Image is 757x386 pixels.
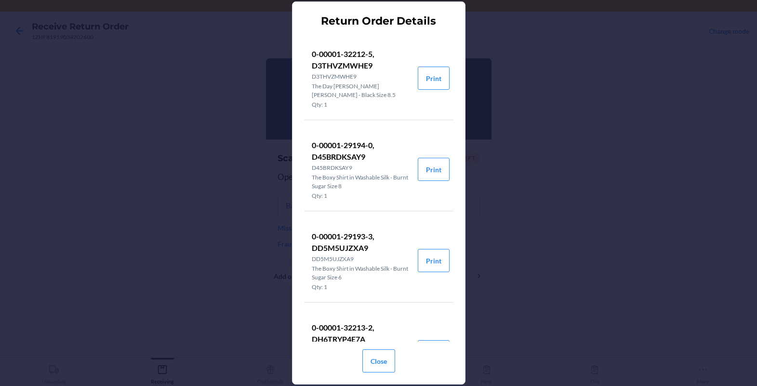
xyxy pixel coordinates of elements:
button: Close [362,349,395,372]
p: 0-00001-29194-0, D45BRDKSAY9 [312,139,410,163]
p: The Boxy Shirt in Washable Silk - Burnt Sugar Size 6 [312,264,410,282]
p: 0-00001-32212-5, D3THVZMWHE9 [312,48,410,71]
p: Qty: 1 [312,192,410,200]
p: D3THVZMWHE9 [312,72,410,81]
p: The Boxy Shirt in Washable Silk - Burnt Sugar Size 8 [312,173,410,191]
button: Print [418,340,450,363]
p: 0-00001-29193-3, DD5M5UJZXA9 [312,231,410,254]
p: The Day [PERSON_NAME] [PERSON_NAME] - Black Size 8.5 [312,82,410,99]
button: Print [418,67,450,90]
h2: Return Order Details [321,14,436,29]
p: Qty: 1 [312,100,410,109]
p: Qty: 1 [312,283,410,291]
p: D45BRDKSAY9 [312,164,410,172]
button: Print [418,249,450,272]
button: Print [418,158,450,181]
p: DD5M5UJZXA9 [312,255,410,263]
p: 0-00001-32213-2, DH6TRYP4E7A [312,322,410,345]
